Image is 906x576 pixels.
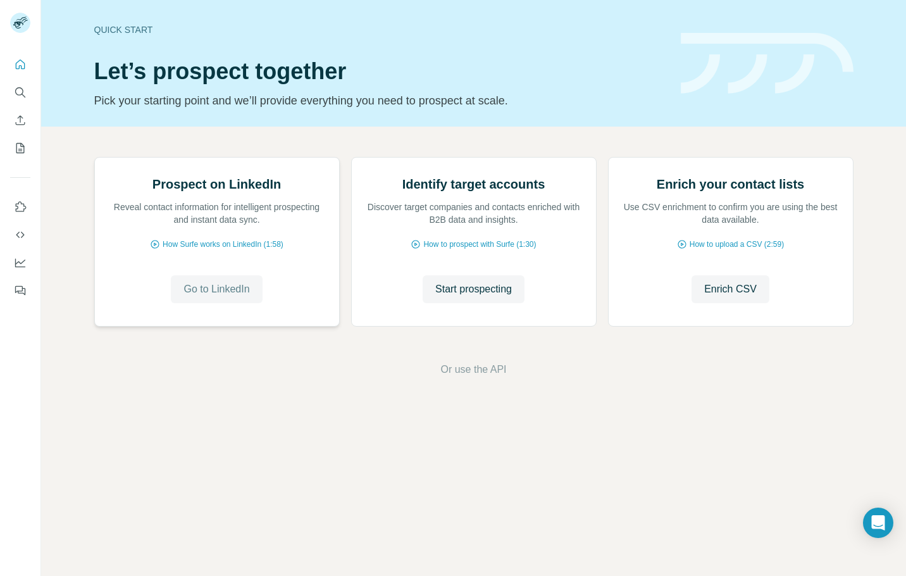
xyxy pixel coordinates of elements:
[681,33,853,94] img: banner
[163,239,283,250] span: How Surfe works on LinkedIn (1:58)
[10,109,30,132] button: Enrich CSV
[10,137,30,160] button: My lists
[440,362,506,377] button: Or use the API
[94,23,666,36] div: Quick start
[10,196,30,218] button: Use Surfe on LinkedIn
[690,239,784,250] span: How to upload a CSV (2:59)
[863,508,893,538] div: Open Intercom Messenger
[94,92,666,110] p: Pick your starting point and we’ll provide everything you need to prospect at scale.
[657,175,804,193] h2: Enrich your contact lists
[10,251,30,274] button: Dashboard
[10,53,30,76] button: Quick start
[435,282,512,297] span: Start prospecting
[704,282,757,297] span: Enrich CSV
[94,59,666,84] h1: Let’s prospect together
[621,201,840,226] p: Use CSV enrichment to confirm you are using the best data available.
[10,279,30,302] button: Feedback
[364,201,583,226] p: Discover target companies and contacts enriched with B2B data and insights.
[423,275,524,303] button: Start prospecting
[171,275,262,303] button: Go to LinkedIn
[183,282,249,297] span: Go to LinkedIn
[10,223,30,246] button: Use Surfe API
[402,175,545,193] h2: Identify target accounts
[10,81,30,104] button: Search
[423,239,536,250] span: How to prospect with Surfe (1:30)
[108,201,326,226] p: Reveal contact information for intelligent prospecting and instant data sync.
[152,175,281,193] h2: Prospect on LinkedIn
[692,275,769,303] button: Enrich CSV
